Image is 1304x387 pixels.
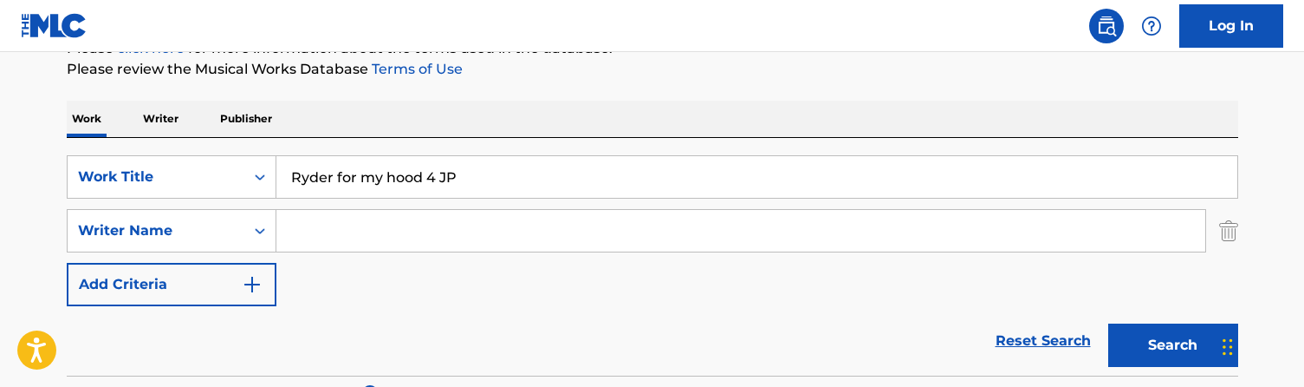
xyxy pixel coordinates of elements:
img: 9d2ae6d4665cec9f34b9.svg [242,274,263,295]
div: Work Title [78,167,234,187]
p: Publisher [215,101,277,137]
div: Drag [1223,321,1233,373]
img: search [1096,16,1117,36]
a: Terms of Use [368,61,463,77]
img: help [1141,16,1162,36]
a: Log In [1179,4,1283,48]
div: Help [1134,9,1169,43]
button: Add Criteria [67,263,276,306]
iframe: Chat Widget [1217,304,1304,387]
a: Reset Search [987,322,1100,360]
div: Writer Name [78,220,234,241]
form: Search Form [67,155,1238,376]
p: Work [67,101,107,137]
img: Delete Criterion [1219,209,1238,253]
button: Search [1108,324,1238,367]
p: Writer [138,101,184,137]
a: Public Search [1089,9,1124,43]
p: Please review the Musical Works Database [67,59,1238,80]
img: MLC Logo [21,13,88,38]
